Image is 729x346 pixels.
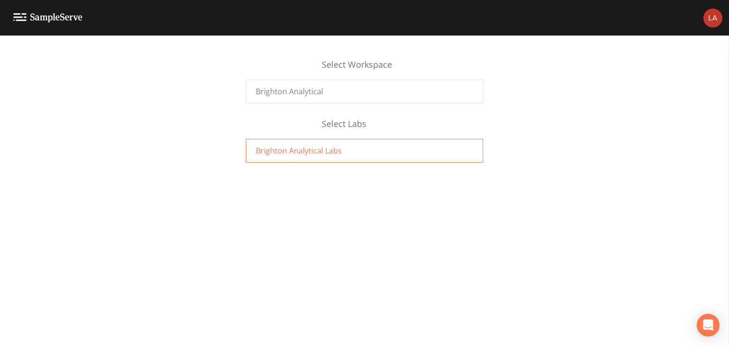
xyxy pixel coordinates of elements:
[697,314,720,337] div: Open Intercom Messenger
[246,58,483,80] div: Select Workspace
[246,80,483,103] a: Brighton Analytical
[246,139,483,163] a: Brighton Analytical Labs
[256,86,323,97] span: Brighton Analytical
[256,145,342,156] span: Brighton Analytical Labs
[246,118,483,139] div: Select Labs
[13,13,83,22] img: logo
[703,9,722,27] img: bd2ccfa184a129701e0c260bc3a09f9b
